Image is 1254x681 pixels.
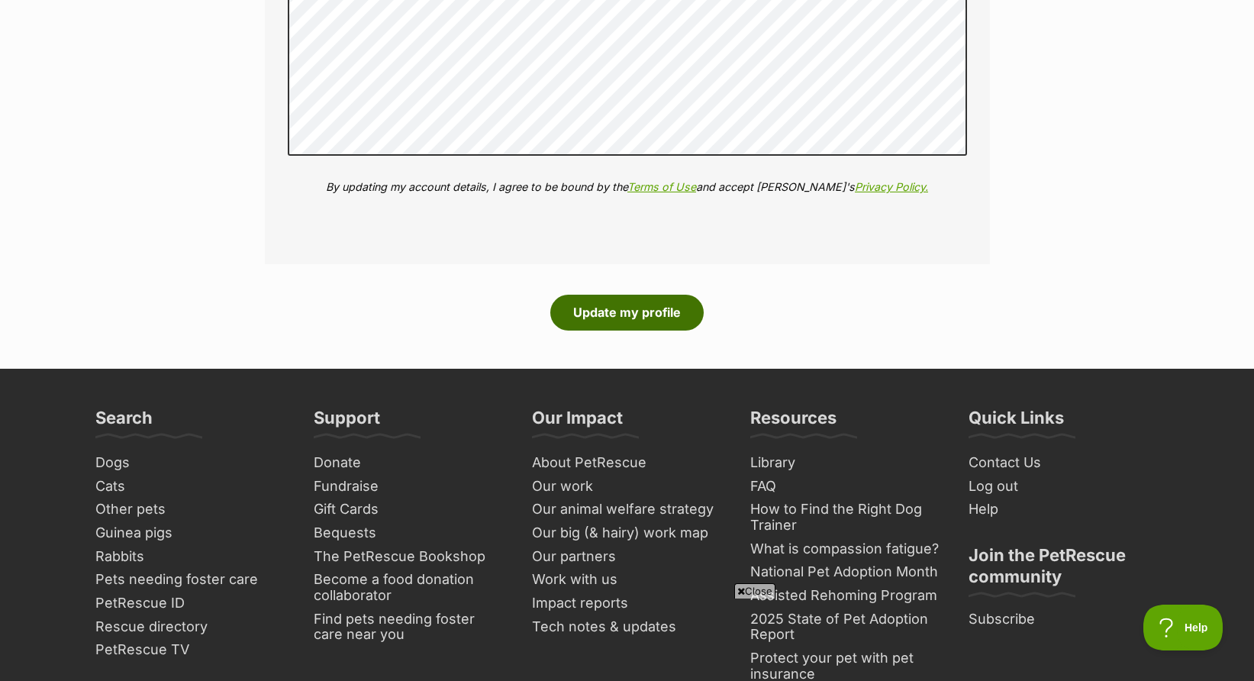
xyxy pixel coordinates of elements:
a: Log out [962,475,1165,499]
a: Pets needing foster care [89,568,292,592]
a: Contact Us [962,451,1165,475]
a: Guinea pigs [89,521,292,545]
a: Dogs [89,451,292,475]
h3: Support [314,407,380,437]
h3: Quick Links [969,407,1064,437]
a: Donate [308,451,511,475]
a: Impact reports [526,592,729,615]
a: Rabbits [89,545,292,569]
a: The PetRescue Bookshop [308,545,511,569]
a: Terms of Use [627,180,696,193]
a: How to Find the Right Dog Trainer [744,498,947,537]
a: National Pet Adoption Month [744,560,947,584]
a: Fundraise [308,475,511,499]
a: Gift Cards [308,498,511,521]
h3: Search [95,407,153,437]
iframe: Advertisement [257,605,998,673]
a: Our work [526,475,729,499]
a: Subscribe [962,608,1165,631]
a: Our partners [526,545,729,569]
a: Privacy Policy. [855,180,928,193]
a: FAQ [744,475,947,499]
a: Cats [89,475,292,499]
a: PetRescue ID [89,592,292,615]
h3: Join the PetRescue community [969,544,1159,596]
span: Close [734,583,775,599]
a: Rescue directory [89,615,292,639]
a: Our big (& hairy) work map [526,521,729,545]
h3: Resources [750,407,837,437]
a: Bequests [308,521,511,545]
a: About PetRescue [526,451,729,475]
a: Work with us [526,568,729,592]
a: PetRescue TV [89,638,292,662]
h3: Our Impact [532,407,623,437]
iframe: Help Scout Beacon - Open [1143,605,1223,650]
a: Assisted Rehoming Program [744,584,947,608]
a: Library [744,451,947,475]
a: Help [962,498,1165,521]
a: Become a food donation collaborator [308,568,511,607]
p: By updating my account details, I agree to be bound by the and accept [PERSON_NAME]'s [288,179,967,195]
a: What is compassion fatigue? [744,537,947,561]
button: Update my profile [550,295,704,330]
a: Other pets [89,498,292,521]
a: Our animal welfare strategy [526,498,729,521]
